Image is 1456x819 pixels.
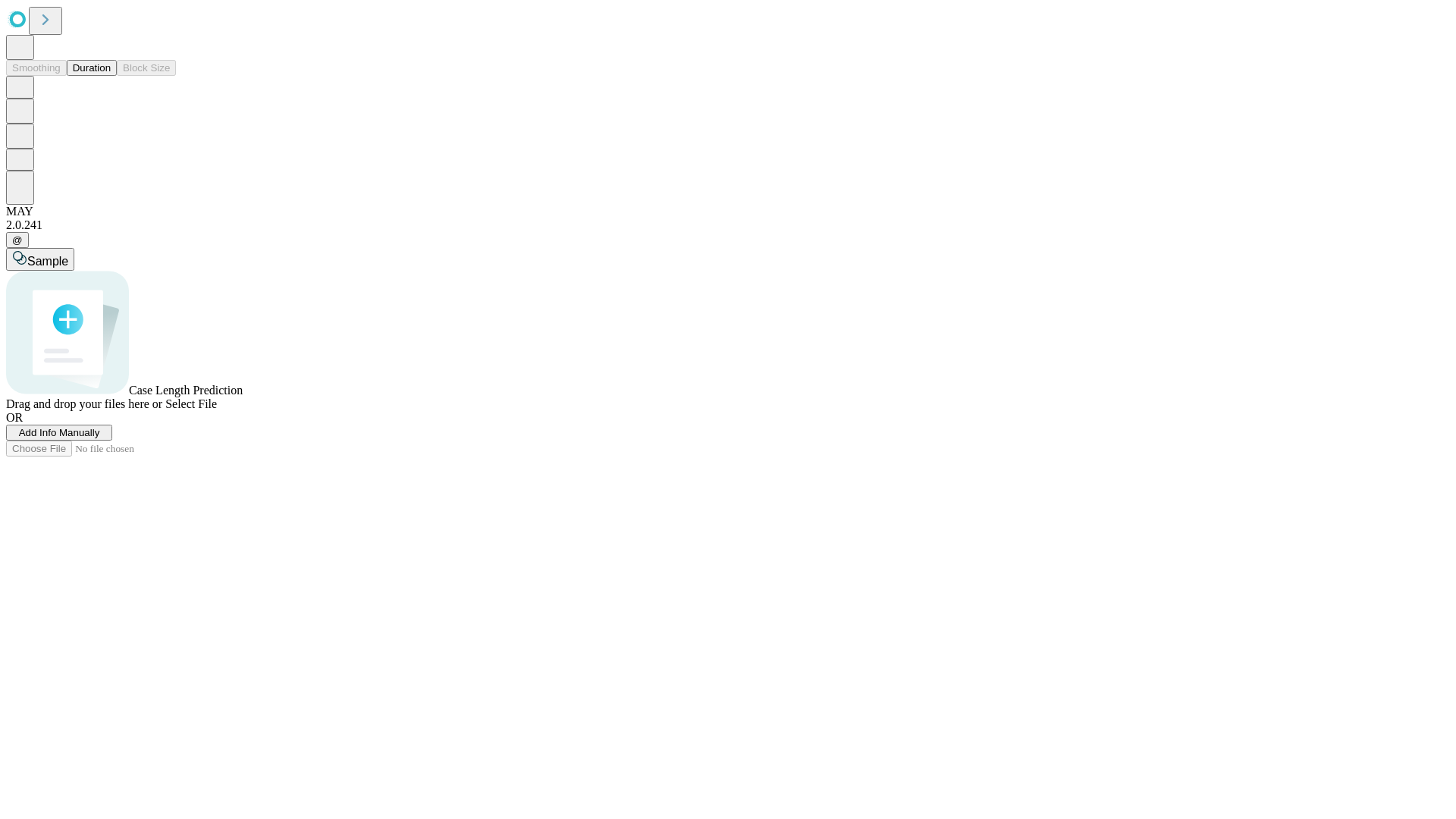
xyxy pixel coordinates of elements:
[6,218,1450,232] div: 2.0.241
[129,384,243,397] span: Case Length Prediction
[6,205,1450,218] div: MAY
[19,427,100,438] span: Add Info Manually
[12,234,23,246] span: @
[6,60,67,76] button: Smoothing
[6,248,74,271] button: Sample
[165,397,217,410] span: Select File
[27,255,68,268] span: Sample
[6,397,162,410] span: Drag and drop your files here or
[6,425,112,441] button: Add Info Manually
[67,60,117,76] button: Duration
[6,411,23,424] span: OR
[6,232,29,248] button: @
[117,60,176,76] button: Block Size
